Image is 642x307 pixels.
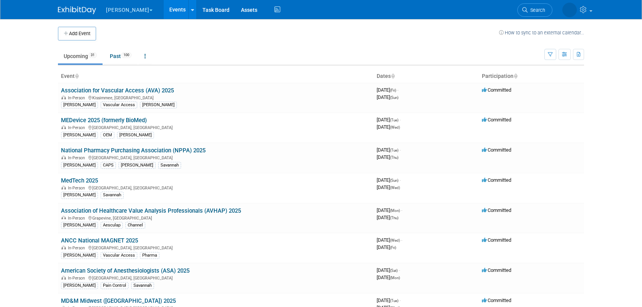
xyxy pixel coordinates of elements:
[58,49,103,63] a: Upcoming31
[88,52,97,58] span: 31
[390,246,396,250] span: (Fri)
[75,73,79,79] a: Sort by Event Name
[517,3,552,17] a: Search
[61,87,174,94] a: Association for Vascular Access (AVA) 2025
[101,192,124,199] div: Savannah
[61,215,371,221] div: Grapevine, [GEOGRAPHIC_DATA]
[61,267,189,274] a: American Society of Anesthesiologists (ASA) 2025
[61,155,66,159] img: In-Person Event
[68,276,87,281] span: In-Person
[390,238,400,242] span: (Wed)
[140,102,177,108] div: [PERSON_NAME]
[61,184,371,191] div: [GEOGRAPHIC_DATA], [GEOGRAPHIC_DATA]
[397,87,398,93] span: -
[61,276,66,280] img: In-Person Event
[61,117,147,124] a: MEDevice 2025 (formerly BioMed)
[58,27,96,40] button: Add Event
[140,252,159,259] div: Pharma
[390,299,398,303] span: (Tue)
[390,95,398,100] span: (Sun)
[104,49,137,63] a: Past100
[482,117,511,123] span: Committed
[390,276,400,280] span: (Mon)
[377,147,401,153] span: [DATE]
[401,207,402,213] span: -
[61,192,98,199] div: [PERSON_NAME]
[390,208,400,213] span: (Mon)
[68,246,87,250] span: In-Person
[562,3,577,17] img: Savannah Jones
[390,155,398,160] span: (Thu)
[101,132,114,139] div: OEM
[499,30,584,36] a: How to sync to an external calendar...
[377,94,398,100] span: [DATE]
[482,177,511,183] span: Committed
[390,216,398,220] span: (Thu)
[61,246,66,249] img: In-Person Event
[68,155,87,160] span: In-Person
[377,117,401,123] span: [DATE]
[61,244,371,250] div: [GEOGRAPHIC_DATA], [GEOGRAPHIC_DATA]
[400,297,401,303] span: -
[514,73,517,79] a: Sort by Participation Type
[125,222,145,229] div: Channel
[400,147,401,153] span: -
[482,207,511,213] span: Committed
[377,124,400,130] span: [DATE]
[482,147,511,153] span: Committed
[158,162,181,169] div: Savannah
[390,88,396,92] span: (Fri)
[101,162,116,169] div: CAPS
[58,6,96,14] img: ExhibitDay
[479,70,584,83] th: Participation
[390,186,400,190] span: (Wed)
[61,177,98,184] a: MedTech 2025
[528,7,545,13] span: Search
[61,94,371,100] div: Kissimmee, [GEOGRAPHIC_DATA]
[58,70,374,83] th: Event
[377,275,400,280] span: [DATE]
[61,125,66,129] img: In-Person Event
[377,215,398,220] span: [DATE]
[61,124,371,130] div: [GEOGRAPHIC_DATA], [GEOGRAPHIC_DATA]
[117,132,154,139] div: [PERSON_NAME]
[131,282,154,289] div: Savannah
[400,117,401,123] span: -
[61,252,98,259] div: [PERSON_NAME]
[377,87,398,93] span: [DATE]
[482,267,511,273] span: Committed
[68,186,87,191] span: In-Person
[401,237,402,243] span: -
[61,222,98,229] div: [PERSON_NAME]
[377,184,400,190] span: [DATE]
[61,162,98,169] div: [PERSON_NAME]
[119,162,156,169] div: [PERSON_NAME]
[482,237,511,243] span: Committed
[61,237,138,244] a: ANCC National MAGNET 2025
[61,275,371,281] div: [GEOGRAPHIC_DATA], [GEOGRAPHIC_DATA]
[121,52,132,58] span: 100
[377,154,398,160] span: [DATE]
[61,216,66,220] img: In-Person Event
[377,297,401,303] span: [DATE]
[68,125,87,130] span: In-Person
[61,147,205,154] a: National Pharmacy Purchasing Association (NPPA) 2025
[391,73,395,79] a: Sort by Start Date
[390,125,400,129] span: (Wed)
[61,186,66,189] img: In-Person Event
[68,95,87,100] span: In-Person
[377,207,402,213] span: [DATE]
[101,252,137,259] div: Vascular Access
[61,207,241,214] a: Association of Healthcare Value Analysis Professionals (AVHAP) 2025
[377,177,401,183] span: [DATE]
[377,244,396,250] span: [DATE]
[390,178,398,183] span: (Sun)
[374,70,479,83] th: Dates
[390,148,398,152] span: (Tue)
[61,132,98,139] div: [PERSON_NAME]
[101,102,137,108] div: Vascular Access
[61,297,176,304] a: MD&M Midwest ([GEOGRAPHIC_DATA]) 2025
[399,267,400,273] span: -
[377,267,400,273] span: [DATE]
[61,282,98,289] div: [PERSON_NAME]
